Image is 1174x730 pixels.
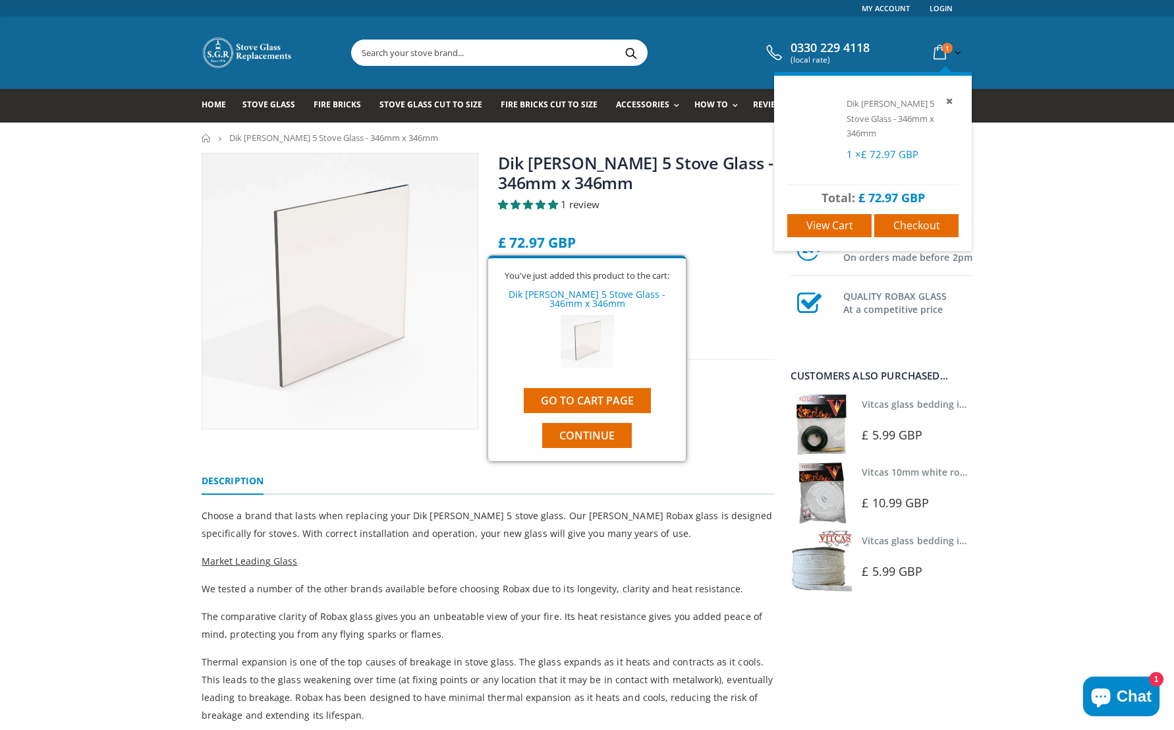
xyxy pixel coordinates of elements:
span: Checkout [893,218,940,233]
span: How To [694,99,728,110]
span: £ 5.99 GBP [862,563,922,579]
a: View cart [787,214,872,237]
inbox-online-store-chat: Shopify online store chat [1079,677,1163,719]
img: Vitcas white rope, glue and gloves kit 10mm [791,462,852,523]
a: Checkout [874,214,959,237]
span: 1 × [847,148,918,161]
a: Stove Glass Cut To Size [379,89,491,123]
span: £ 5.99 GBP [862,427,922,443]
img: Vitcas stove glass bedding in tape [791,394,852,455]
a: Vitcas glass bedding in tape - 2mm x 15mm x 2 meters (White) [862,534,1142,547]
img: squarestoveglass_0bea2f86-0156-4799-a6c8-c927e9797d3c_800x_crop_center.webp [202,154,478,429]
span: View cart [806,218,853,233]
a: Vitcas 10mm white rope kit - includes rope seal and glue! [862,466,1120,478]
a: 0330 229 4118 (local rate) [763,41,870,65]
button: Search [616,40,646,65]
a: Dik [PERSON_NAME] 5 Stove Glass - 346mm x 346mm [498,152,773,194]
span: Continue [559,428,615,443]
span: Market Leading Glass [202,555,297,567]
a: Dik [PERSON_NAME] 5 Stove Glass - 346mm x 346mm [847,98,934,139]
a: Stove Glass [242,89,305,123]
h3: QUALITY ROBAX GLASS At a competitive price [843,287,972,316]
span: Stove Glass Cut To Size [379,99,482,110]
span: £ 72.97 GBP [858,190,925,206]
span: Thermal expansion is one of the top causes of breakage in stove glass. The glass expands as it he... [202,656,773,721]
img: Vitcas stove glass bedding in tape [791,530,852,592]
img: Stove Glass Replacement [202,36,294,69]
a: Fire Bricks Cut To Size [501,89,607,123]
span: Accessories [616,99,669,110]
a: Home [202,89,236,123]
img: Dik Geurts Ivar 5 Stove Glass - 346mm x 346mm [561,315,614,368]
span: 1 [942,43,953,53]
div: You've just added this product to the cart: [498,271,676,280]
span: £ 10.99 GBP [862,495,929,511]
span: Choose a brand that lasts when replacing your Dik [PERSON_NAME] 5 stove glass. Our [PERSON_NAME] ... [202,509,772,540]
a: Home [202,134,211,142]
span: £ 72.97 GBP [498,233,576,252]
span: Reviews [753,99,788,110]
a: Remove item [943,94,959,109]
a: Vitcas glass bedding in tape - 2mm x 10mm x 2 meters [862,398,1107,410]
a: Reviews [753,89,798,123]
a: Fire Bricks [314,89,371,123]
input: Search your stove brand... [352,40,795,65]
span: Dik [PERSON_NAME] 5 Stove Glass - 346mm x 346mm [229,132,438,144]
span: 0330 229 4118 [791,41,870,55]
a: How To [694,89,744,123]
span: Stove Glass [242,99,295,110]
a: Go to cart page [524,388,651,413]
a: Dik [PERSON_NAME] 5 Stove Glass - 346mm x 346mm [509,288,665,310]
span: Fire Bricks [314,99,361,110]
a: Accessories [616,89,686,123]
span: Home [202,99,226,110]
div: Customers also purchased... [791,371,972,381]
a: 1 [928,40,964,65]
span: Total: [822,190,855,206]
span: 1 review [561,198,600,211]
span: 5.00 stars [498,198,561,211]
span: The comparative clarity of Robax glass gives you an unbeatable view of your fire. Its heat resist... [202,610,762,640]
span: £ 72.97 GBP [861,148,918,161]
button: Continue [542,423,632,448]
span: We tested a number of the other brands available before choosing Robax due to its longevity, clar... [202,582,743,595]
a: Description [202,468,264,495]
span: Fire Bricks Cut To Size [501,99,598,110]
